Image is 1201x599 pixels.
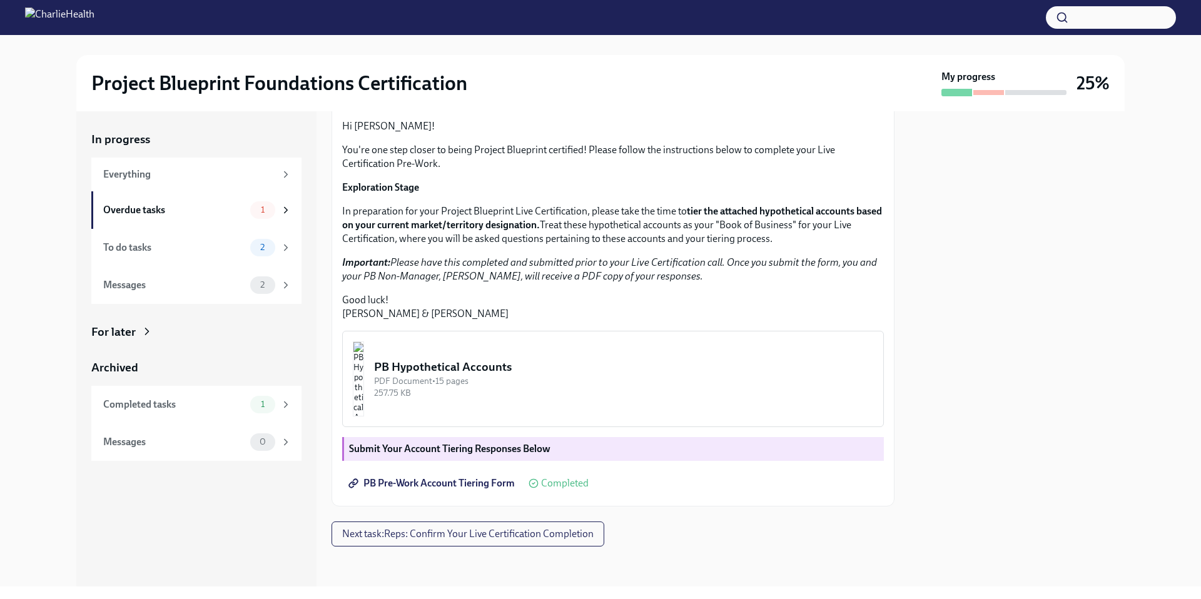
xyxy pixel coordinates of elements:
h2: Project Blueprint Foundations Certification [91,71,467,96]
img: PB Hypothetical Accounts [353,341,364,416]
strong: Important: [342,256,390,268]
div: To do tasks [103,241,245,254]
strong: My progress [941,70,995,84]
span: 1 [253,205,272,214]
strong: Submit Your Account Tiering Responses Below [349,443,550,455]
div: Messages [103,278,245,292]
div: For later [91,324,136,340]
a: Archived [91,360,302,376]
span: 2 [253,280,272,289]
em: Please have this completed and submitted prior to your Live Certification call. Once you submit t... [342,256,877,282]
div: PDF Document • 15 pages [374,375,873,387]
p: You're one step closer to being Project Blueprint certified! Please follow the instructions below... [342,143,884,171]
a: In progress [91,131,302,148]
span: PB Pre-Work Account Tiering Form [351,477,515,490]
a: Everything [91,158,302,191]
span: 0 [252,437,273,446]
a: PB Pre-Work Account Tiering Form [342,471,524,496]
a: For later [91,324,302,340]
a: To do tasks2 [91,229,302,266]
a: Messages2 [91,266,302,304]
span: 2 [253,243,272,252]
span: Next task : Reps: Confirm Your Live Certification Completion [342,528,594,540]
div: 257.75 KB [374,387,873,399]
div: Overdue tasks [103,203,245,217]
p: In preparation for your Project Blueprint Live Certification, please take the time to Treat these... [342,204,884,246]
strong: Exploration Stage [342,181,419,193]
div: Messages [103,435,245,449]
a: Completed tasks1 [91,386,302,423]
button: Next task:Reps: Confirm Your Live Certification Completion [332,521,604,546]
div: Completed tasks [103,398,245,411]
span: 1 [253,400,272,409]
div: Everything [103,168,275,181]
a: Messages0 [91,423,302,461]
a: Overdue tasks1 [91,191,302,229]
h3: 25% [1077,72,1110,94]
span: Completed [541,478,589,488]
div: PB Hypothetical Accounts [374,359,873,375]
img: CharlieHealth [25,8,94,28]
p: Hi [PERSON_NAME]! [342,119,884,133]
button: PB Hypothetical AccountsPDF Document•15 pages257.75 KB [342,331,884,427]
p: Good luck! [PERSON_NAME] & [PERSON_NAME] [342,293,884,321]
